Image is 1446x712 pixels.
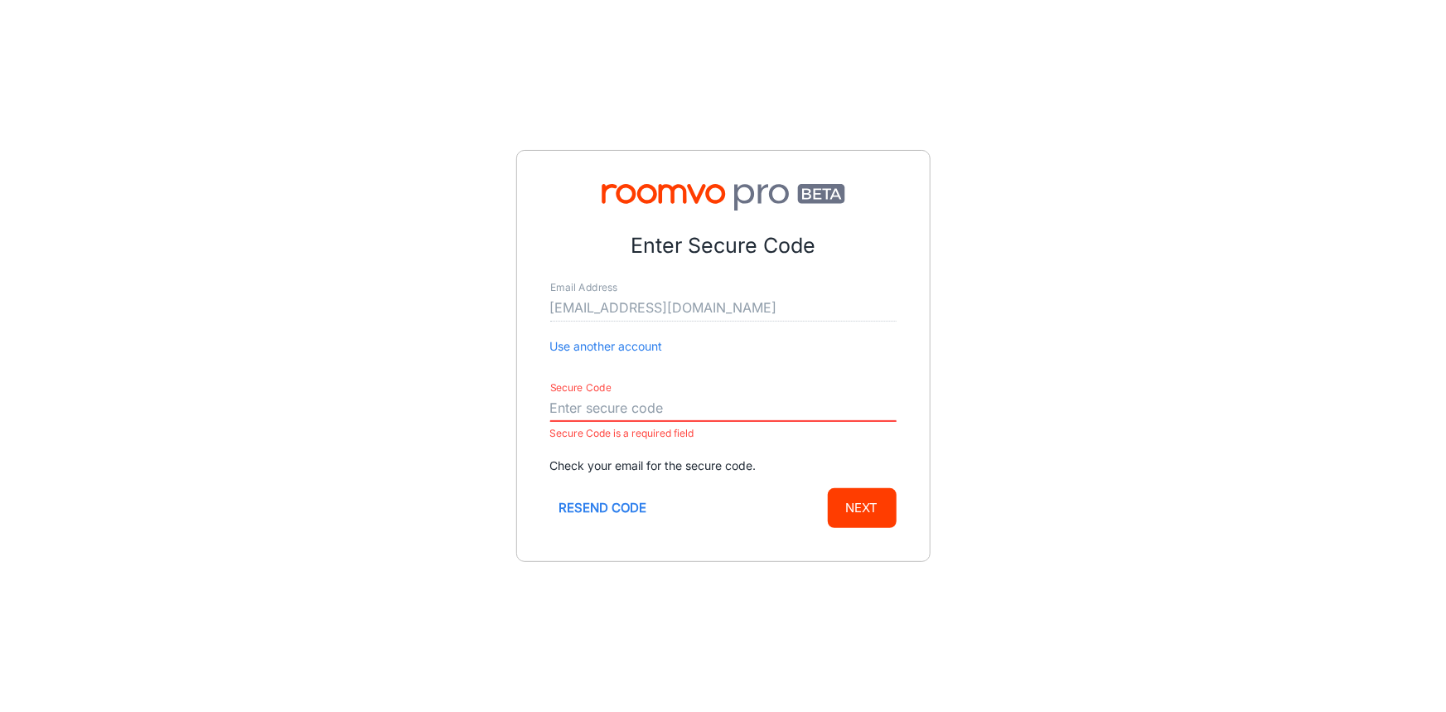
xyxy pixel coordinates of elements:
[550,381,612,395] label: Secure Code
[550,230,897,262] p: Enter Secure Code
[550,184,897,211] img: Roomvo PRO Beta
[550,395,897,422] input: Enter secure code
[550,295,897,322] input: myname@example.com
[828,488,897,528] button: Next
[550,424,897,443] p: Secure Code is a required field
[550,281,617,295] label: Email Address
[550,457,897,475] p: Check your email for the secure code.
[550,337,663,356] button: Use another account
[550,488,656,528] button: Resend code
